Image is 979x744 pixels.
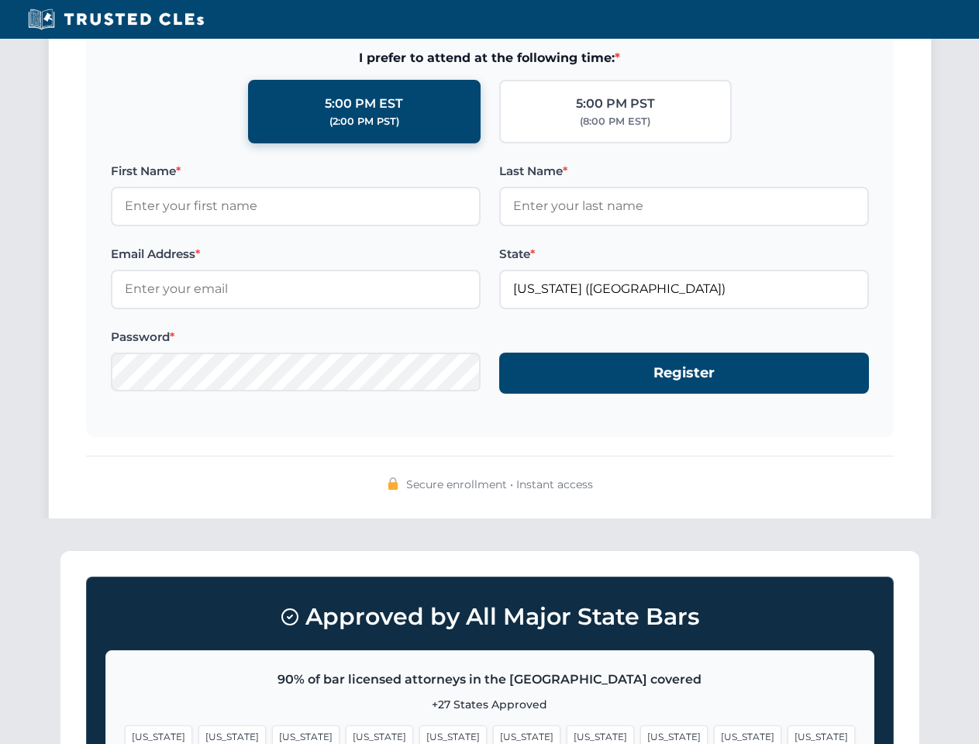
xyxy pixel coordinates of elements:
[499,162,869,181] label: Last Name
[105,596,874,638] h3: Approved by All Major State Bars
[499,187,869,226] input: Enter your last name
[111,187,481,226] input: Enter your first name
[111,162,481,181] label: First Name
[576,94,655,114] div: 5:00 PM PST
[499,353,869,394] button: Register
[499,245,869,263] label: State
[387,477,399,490] img: 🔒
[329,114,399,129] div: (2:00 PM PST)
[111,328,481,346] label: Password
[125,696,855,713] p: +27 States Approved
[111,48,869,68] span: I prefer to attend at the following time:
[111,270,481,308] input: Enter your email
[406,476,593,493] span: Secure enrollment • Instant access
[325,94,403,114] div: 5:00 PM EST
[23,8,209,31] img: Trusted CLEs
[499,270,869,308] input: Florida (FL)
[111,245,481,263] label: Email Address
[125,670,855,690] p: 90% of bar licensed attorneys in the [GEOGRAPHIC_DATA] covered
[580,114,650,129] div: (8:00 PM EST)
